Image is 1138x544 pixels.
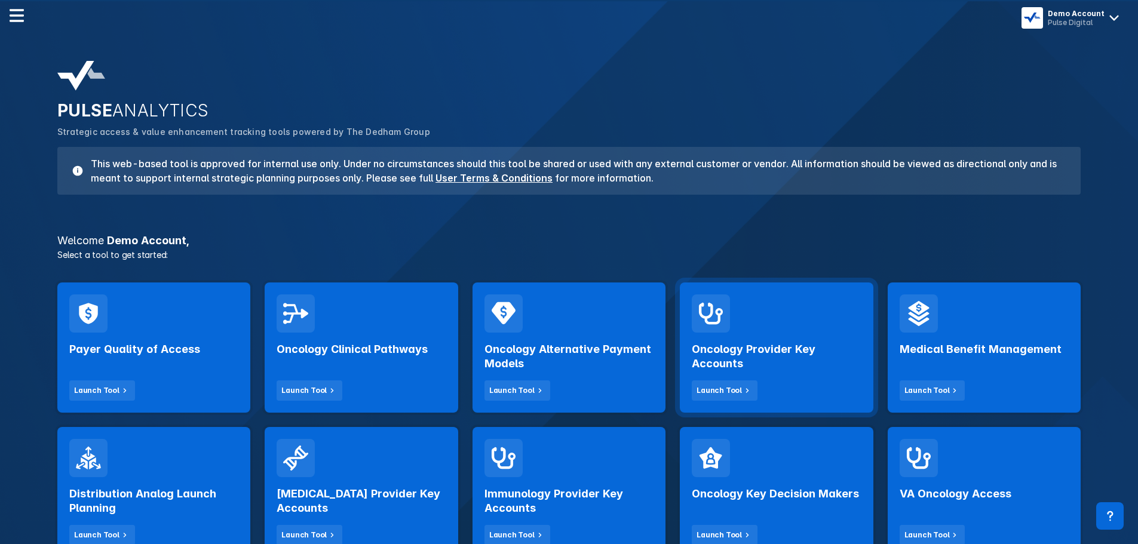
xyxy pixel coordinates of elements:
[57,282,250,413] a: Payer Quality of AccessLaunch Tool
[1024,10,1041,26] img: menu button
[84,156,1066,185] h3: This web-based tool is approved for internal use only. Under no circumstances should this tool be...
[692,380,757,401] button: Launch Tool
[900,380,965,401] button: Launch Tool
[904,385,950,396] div: Launch Tool
[473,282,665,413] a: Oncology Alternative Payment ModelsLaunch Tool
[888,282,1081,413] a: Medical Benefit ManagementLaunch Tool
[484,342,654,371] h2: Oncology Alternative Payment Models
[680,282,873,413] a: Oncology Provider Key AccountsLaunch Tool
[1048,9,1105,18] div: Demo Account
[112,100,209,121] span: ANALYTICS
[904,530,950,540] div: Launch Tool
[50,235,1088,246] h3: Demo Account ,
[900,487,1011,501] h2: VA Oncology Access
[277,380,342,401] button: Launch Tool
[484,380,550,401] button: Launch Tool
[281,530,327,540] div: Launch Tool
[900,342,1062,356] h2: Medical Benefit Management
[489,530,535,540] div: Launch Tool
[57,125,1081,139] p: Strategic access & value enhancement tracking tools powered by The Dedham Group
[277,342,428,356] h2: Oncology Clinical Pathways
[57,61,105,91] img: pulse-analytics-logo
[697,530,742,540] div: Launch Tool
[74,385,119,396] div: Launch Tool
[69,342,200,356] h2: Payer Quality of Access
[1096,502,1124,530] div: Contact Support
[69,380,135,401] button: Launch Tool
[484,487,654,515] h2: Immunology Provider Key Accounts
[1048,18,1105,27] div: Pulse Digital
[10,8,24,23] img: menu--horizontal.svg
[692,487,859,501] h2: Oncology Key Decision Makers
[692,342,861,371] h2: Oncology Provider Key Accounts
[281,385,327,396] div: Launch Tool
[50,248,1088,261] p: Select a tool to get started:
[57,100,1081,121] h2: PULSE
[435,172,553,184] a: User Terms & Conditions
[69,487,238,515] h2: Distribution Analog Launch Planning
[57,234,104,247] span: Welcome
[697,385,742,396] div: Launch Tool
[277,487,446,515] h2: [MEDICAL_DATA] Provider Key Accounts
[265,282,458,413] a: Oncology Clinical PathwaysLaunch Tool
[74,530,119,540] div: Launch Tool
[489,385,535,396] div: Launch Tool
